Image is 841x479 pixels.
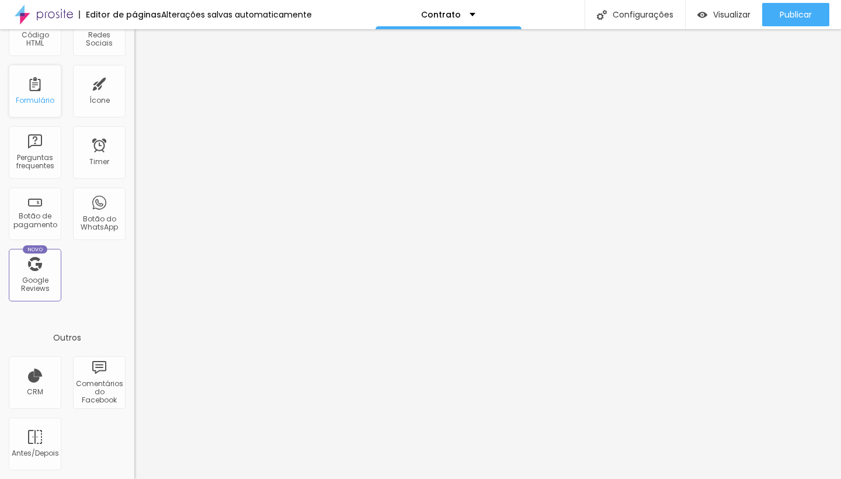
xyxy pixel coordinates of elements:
div: Alterações salvas automaticamente [161,11,312,19]
div: Novo [23,245,48,254]
div: Antes/Depois [12,449,58,457]
div: Comentários do Facebook [76,380,122,405]
span: Publicar [780,10,812,19]
iframe: Editor [134,29,841,479]
div: Botão do WhatsApp [76,215,122,232]
button: Publicar [762,3,829,26]
div: CRM [27,388,43,396]
div: Formulário [16,96,54,105]
div: Redes Sociais [76,31,122,48]
button: Visualizar [686,3,762,26]
img: view-1.svg [697,10,707,20]
img: Icone [597,10,607,20]
div: Google Reviews [12,276,58,293]
div: Código HTML [12,31,58,48]
div: Timer [89,158,109,166]
div: Ícone [89,96,110,105]
span: Visualizar [713,10,750,19]
div: Editor de páginas [79,11,161,19]
p: Contrato [421,11,461,19]
div: Perguntas frequentes [12,154,58,171]
div: Botão de pagamento [12,212,58,229]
